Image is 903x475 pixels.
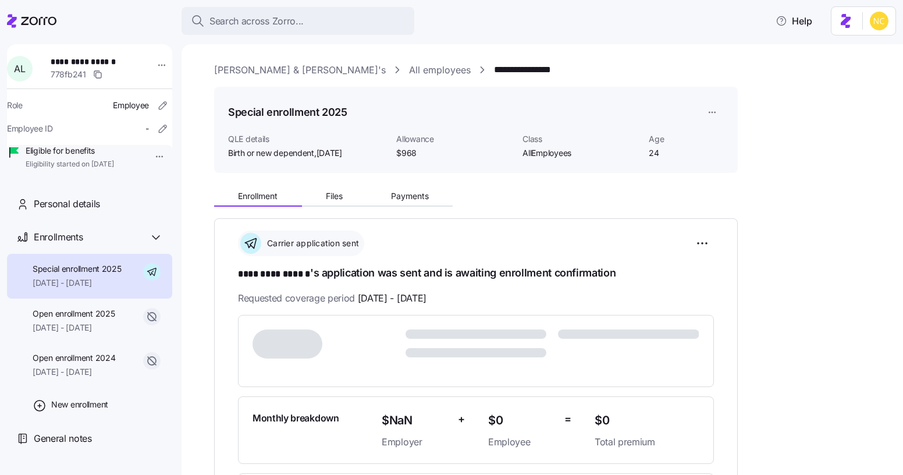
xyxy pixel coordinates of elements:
[33,308,115,320] span: Open enrollment 2025
[26,159,114,169] span: Eligibility started on [DATE]
[145,123,149,134] span: -
[228,105,347,119] h1: Special enrollment 2025
[391,192,429,200] span: Payments
[228,133,387,145] span: QLE details
[33,263,122,275] span: Special enrollment 2025
[33,366,115,378] span: [DATE] - [DATE]
[522,133,639,145] span: Class
[317,147,342,159] span: [DATE]
[51,69,86,80] span: 778fb241
[209,14,304,29] span: Search across Zorro...
[649,147,724,159] span: 24
[33,352,115,364] span: Open enrollment 2024
[34,197,100,211] span: Personal details
[766,9,822,33] button: Help
[264,238,359,249] span: Carrier application sent
[326,192,343,200] span: Files
[488,435,555,449] span: Employee
[238,265,714,282] h1: 's application was sent and is awaiting enrollment confirmation
[26,145,114,157] span: Eligible for benefits
[776,14,812,28] span: Help
[458,411,465,428] span: +
[595,411,699,430] span: $0
[7,123,53,134] span: Employee ID
[409,63,471,77] a: All employees
[113,100,149,111] span: Employee
[7,100,23,111] span: Role
[34,230,83,244] span: Enrollments
[382,411,449,430] span: $NaN
[564,411,571,428] span: =
[396,147,513,159] span: $968
[522,147,639,159] span: AllEmployees
[182,7,414,35] button: Search across Zorro...
[382,435,449,449] span: Employer
[238,192,278,200] span: Enrollment
[870,12,888,30] img: e03b911e832a6112bf72643c5874f8d8
[488,411,555,430] span: $0
[214,63,386,77] a: [PERSON_NAME] & [PERSON_NAME]'s
[595,435,699,449] span: Total premium
[33,277,122,289] span: [DATE] - [DATE]
[238,291,426,306] span: Requested coverage period
[358,291,426,306] span: [DATE] - [DATE]
[34,431,92,446] span: General notes
[51,399,108,410] span: New enrollment
[253,411,339,426] span: Monthly breakdown
[228,147,342,159] span: Birth or new dependent ,
[649,133,724,145] span: Age
[33,322,115,334] span: [DATE] - [DATE]
[14,64,25,73] span: A L
[396,133,513,145] span: Allowance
